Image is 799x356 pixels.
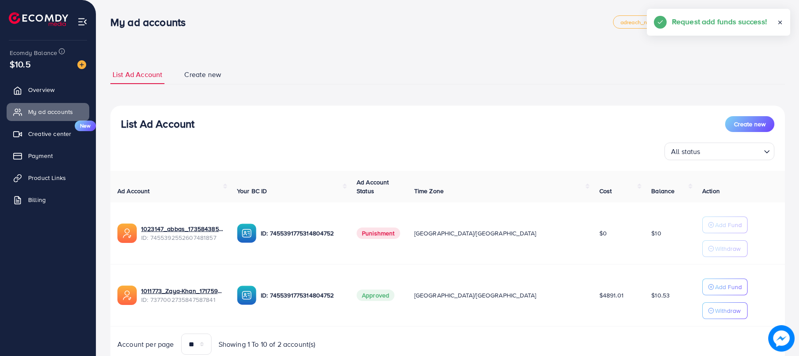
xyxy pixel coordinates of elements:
[110,16,193,29] h3: My ad accounts
[28,195,46,204] span: Billing
[75,121,96,131] span: New
[715,243,741,254] p: Withdraw
[237,286,256,305] img: ic-ba-acc.ded83a64.svg
[613,15,687,29] a: adreach_new_package
[669,145,702,158] span: All status
[715,305,741,316] p: Withdraw
[702,217,748,233] button: Add Fund
[414,291,536,300] span: [GEOGRAPHIC_DATA]/[GEOGRAPHIC_DATA]
[599,291,624,300] span: $4891.01
[599,229,607,238] span: $0
[734,120,766,128] span: Create new
[117,187,150,195] span: Ad Account
[261,290,343,301] p: ID: 7455391775314804752
[651,291,670,300] span: $10.53
[117,339,174,349] span: Account per page
[237,224,256,243] img: ic-ba-acc.ded83a64.svg
[7,125,89,143] a: Creative centerNew
[117,224,137,243] img: ic-ads-acc.e4c84228.svg
[651,187,675,195] span: Balance
[7,103,89,121] a: My ad accounts
[113,70,162,80] span: List Ad Account
[357,290,394,301] span: Approved
[702,240,748,257] button: Withdraw
[7,191,89,209] a: Billing
[141,224,223,242] div: <span class='underline'>1023147_abbas_1735843853887</span></br>7455392552607481857
[117,286,137,305] img: ic-ads-acc.e4c84228.svg
[703,143,760,158] input: Search for option
[28,151,53,160] span: Payment
[141,295,223,304] span: ID: 7377002735847587841
[357,228,400,239] span: Punishment
[28,85,55,94] span: Overview
[672,16,767,27] h5: Request add funds success!
[414,187,444,195] span: Time Zone
[141,286,223,305] div: <span class='underline'>1011773_Zaya-Khan_1717592302951</span></br>7377002735847587841
[620,19,679,25] span: adreach_new_package
[28,129,71,138] span: Creative center
[357,178,389,195] span: Ad Account Status
[28,173,66,182] span: Product Links
[664,143,774,160] div: Search for option
[237,187,267,195] span: Your BC ID
[7,169,89,187] a: Product Links
[28,107,73,116] span: My ad accounts
[9,12,68,26] img: logo
[184,70,221,80] span: Create new
[599,187,612,195] span: Cost
[141,233,223,242] span: ID: 7455392552607481857
[141,286,223,295] a: 1011773_Zaya-Khan_1717592302951
[725,116,774,132] button: Create new
[702,279,748,295] button: Add Fund
[715,220,742,230] p: Add Fund
[10,58,31,70] span: $10.5
[121,117,194,130] h3: List Ad Account
[7,81,89,99] a: Overview
[702,302,748,319] button: Withdraw
[414,229,536,238] span: [GEOGRAPHIC_DATA]/[GEOGRAPHIC_DATA]
[141,224,223,233] a: 1023147_abbas_1735843853887
[261,228,343,239] p: ID: 7455391775314804752
[651,229,661,238] span: $10
[702,187,720,195] span: Action
[715,282,742,292] p: Add Fund
[10,48,57,57] span: Ecomdy Balance
[7,147,89,165] a: Payment
[77,60,86,69] img: image
[77,17,88,27] img: menu
[219,339,316,349] span: Showing 1 To 10 of 2 account(s)
[768,325,795,352] img: image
